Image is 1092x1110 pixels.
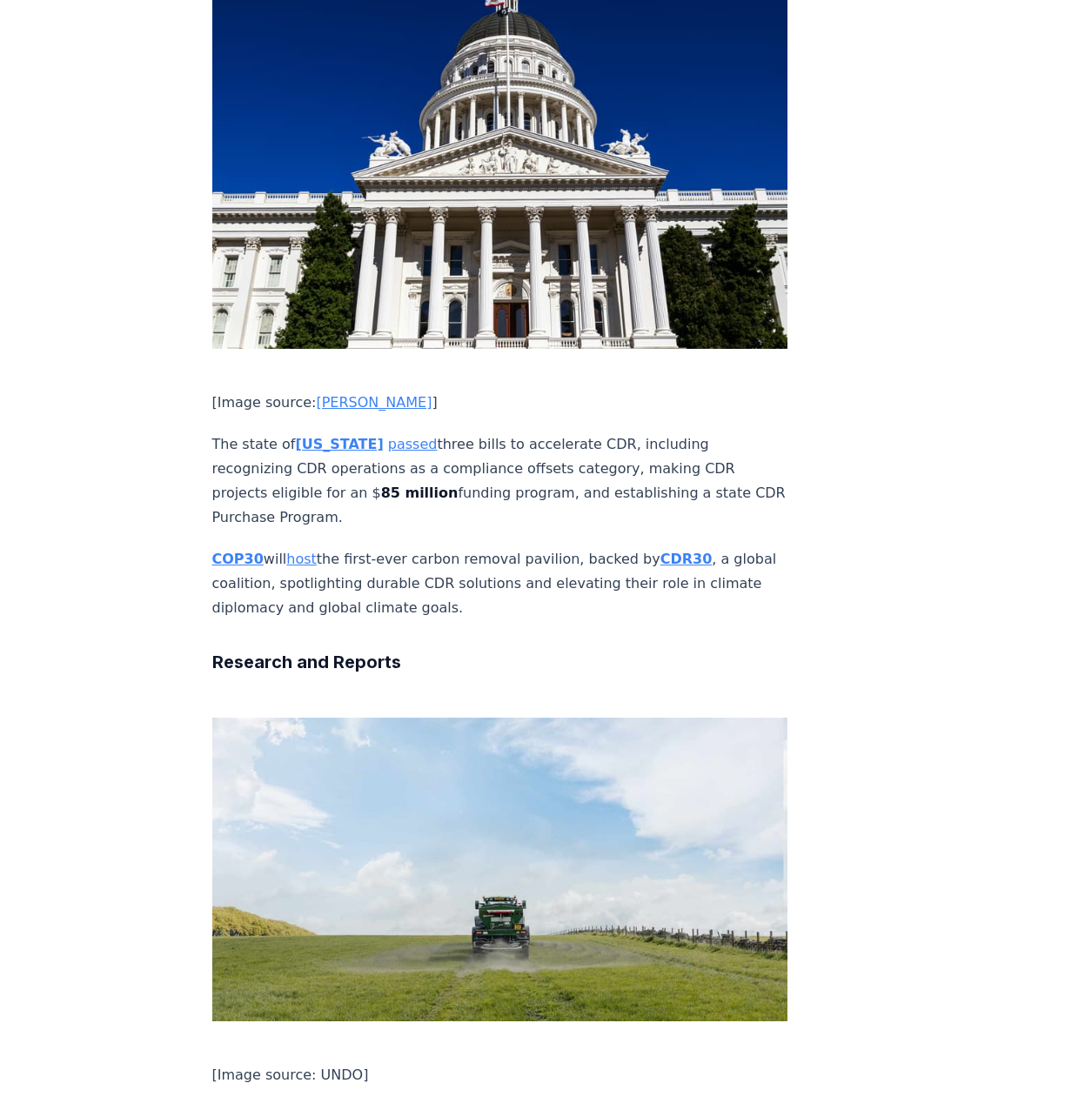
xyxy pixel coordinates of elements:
[388,436,438,452] a: passed
[212,718,788,1020] img: blog post image
[212,1063,788,1087] p: [Image source: UNDO]
[381,485,459,501] strong: 85 million
[316,394,432,411] a: [PERSON_NAME]
[212,551,264,567] a: COP30
[212,391,788,415] p: [Image source: ]
[212,652,401,672] strong: Research and Reports
[295,436,383,452] a: [US_STATE]
[286,551,317,567] a: host
[212,432,788,530] p: The state of three bills to accelerate CDR, including recognizing CDR operations as a compliance ...
[212,547,788,620] p: will the first-ever carbon removal pavilion, backed by , a global coalition, spotlighting durable...
[660,551,713,567] a: CDR30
